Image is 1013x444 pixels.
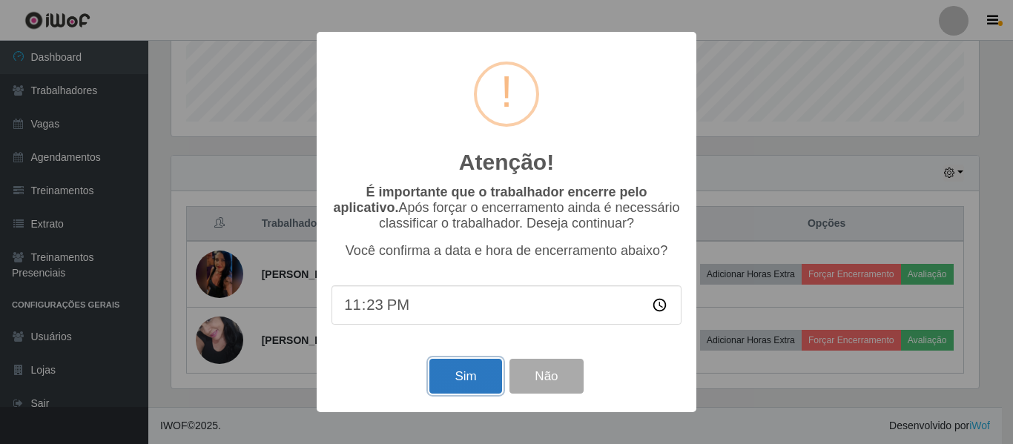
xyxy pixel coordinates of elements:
button: Sim [429,359,501,394]
p: Após forçar o encerramento ainda é necessário classificar o trabalhador. Deseja continuar? [331,185,682,231]
button: Não [509,359,583,394]
b: É importante que o trabalhador encerre pelo aplicativo. [333,185,647,215]
p: Você confirma a data e hora de encerramento abaixo? [331,243,682,259]
h2: Atenção! [459,149,554,176]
